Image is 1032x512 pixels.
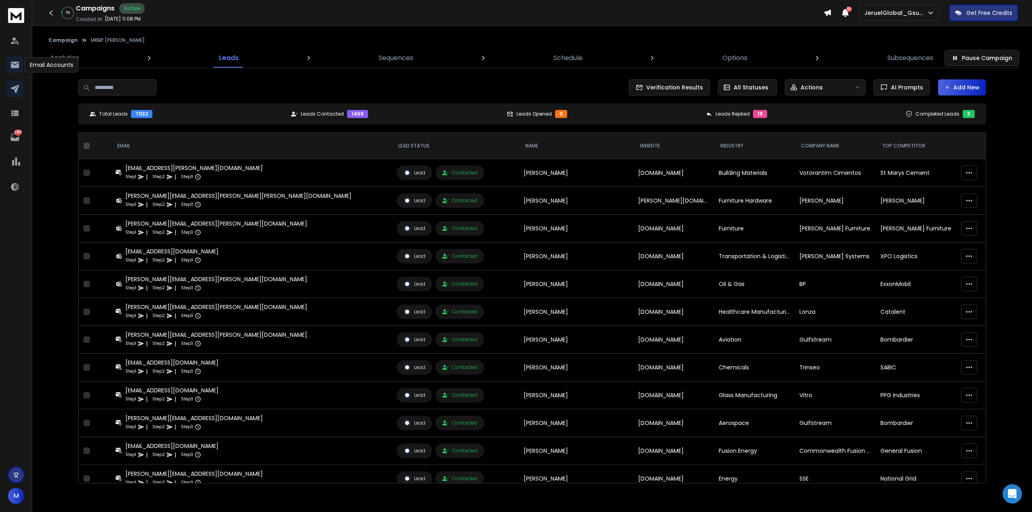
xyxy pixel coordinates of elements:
[146,367,148,375] p: |
[125,284,136,292] p: Step 1
[553,53,583,63] p: Schedule
[404,280,425,288] div: Lead
[963,110,975,118] div: 3
[50,53,79,63] p: Analytics
[125,275,307,283] div: [PERSON_NAME][EMAIL_ADDRESS][PERSON_NAME][DOMAIN_NAME]
[519,354,633,381] td: [PERSON_NAME]
[714,326,795,354] td: Aviation
[146,173,148,181] p: |
[874,79,930,95] button: AI Prompts
[175,256,176,264] p: |
[146,201,148,209] p: |
[404,169,425,176] div: Lead
[876,243,956,270] td: XPO Logistics
[76,16,103,23] p: Created At:
[442,225,477,232] div: Contacted
[219,53,239,63] p: Leads
[949,5,1018,21] button: Get Free Credits
[181,395,193,403] p: Step 3
[181,228,193,236] p: Step 3
[714,409,795,437] td: Aerospace
[125,340,136,348] p: Step 1
[175,284,176,292] p: |
[714,133,795,159] th: industry
[714,187,795,215] td: Furniture Hardware
[633,465,714,493] td: [DOMAIN_NAME]
[442,392,477,398] div: Contacted
[152,423,165,431] p: Step 2
[125,414,263,422] div: [PERSON_NAME][EMAIL_ADDRESS][DOMAIN_NAME]
[714,270,795,298] td: Oil & Gas
[442,336,477,343] div: Contacted
[175,340,176,348] p: |
[181,284,193,292] p: Step 3
[125,331,307,339] div: [PERSON_NAME][EMAIL_ADDRESS][PERSON_NAME][DOMAIN_NAME]
[801,83,823,91] p: Actions
[125,173,136,181] p: Step 1
[714,354,795,381] td: Chemicals
[404,197,425,204] div: Lead
[795,215,875,243] td: [PERSON_NAME] Furniture
[714,215,795,243] td: Furniture
[175,479,176,487] p: |
[966,9,1012,17] p: Get Free Credits
[404,419,425,427] div: Lead
[714,243,795,270] td: Transportation & Logistics
[516,111,552,117] p: Leads Opened
[876,409,956,437] td: Bombardier
[66,10,70,15] p: 5 %
[175,395,176,403] p: |
[125,220,307,228] div: [PERSON_NAME][EMAIL_ADDRESS][PERSON_NAME][DOMAIN_NAME]
[1003,484,1022,504] div: Open Intercom Messenger
[181,201,193,209] p: Step 3
[404,392,425,399] div: Lead
[718,48,752,68] a: Options
[181,451,193,459] p: Step 3
[795,326,875,354] td: Gulfstream
[519,243,633,270] td: [PERSON_NAME]
[633,215,714,243] td: [DOMAIN_NAME]
[8,8,24,23] img: logo
[519,326,633,354] td: [PERSON_NAME]
[876,326,956,354] td: Bombardier
[633,270,714,298] td: [DOMAIN_NAME]
[8,488,24,504] button: M
[846,6,852,12] span: 50
[125,479,136,487] p: Step 1
[99,111,128,117] p: Total Leads
[146,479,148,487] p: |
[152,173,165,181] p: Step 2
[175,201,176,209] p: |
[181,423,193,431] p: Step 3
[519,159,633,187] td: [PERSON_NAME]
[795,298,875,326] td: Lonza
[722,53,747,63] p: Options
[876,270,956,298] td: ExxonMobil
[519,187,633,215] td: [PERSON_NAME]
[876,381,956,409] td: PPG Industries
[175,451,176,459] p: |
[125,423,136,431] p: Step 1
[152,256,165,264] p: Step 2
[864,9,927,17] p: JeruelGlobal_Gsuite
[374,48,418,68] a: Sequences
[442,420,477,426] div: Contacted
[404,364,425,371] div: Lead
[629,79,710,95] button: Verification Results
[795,243,875,270] td: [PERSON_NAME] Systems
[795,270,875,298] td: BP
[795,465,875,493] td: SSE
[795,133,875,159] th: Company Name
[146,451,148,459] p: |
[633,298,714,326] td: [DOMAIN_NAME]
[25,57,79,73] div: Email Accounts
[714,465,795,493] td: Energy
[111,133,392,159] th: EMAIL
[379,53,413,63] p: Sequences
[442,475,477,482] div: Contacted
[442,253,477,259] div: Contacted
[714,437,795,465] td: Fusion Energy
[146,340,148,348] p: |
[555,110,567,118] div: 0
